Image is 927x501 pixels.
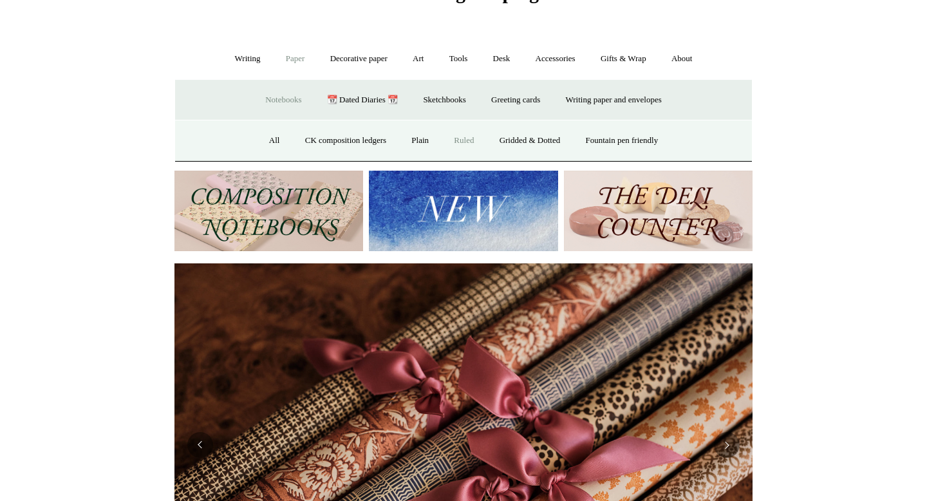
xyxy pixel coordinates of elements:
a: CK composition ledgers [294,124,398,158]
a: Ruled [442,124,485,158]
a: Sketchbooks [411,83,477,117]
a: Writing [223,42,272,76]
img: New.jpg__PID:f73bdf93-380a-4a35-bcfe-7823039498e1 [369,171,557,251]
a: 📆 Dated Diaries 📆 [315,83,409,117]
img: The Deli Counter [564,171,753,251]
a: Plain [400,124,440,158]
a: Notebooks [254,83,313,117]
button: Next [714,432,740,458]
a: Accessories [524,42,587,76]
a: Tools [438,42,480,76]
a: Fountain pen friendly [574,124,670,158]
a: Gifts & Wrap [589,42,658,76]
a: Decorative paper [319,42,399,76]
a: Paper [274,42,317,76]
a: Writing paper and envelopes [554,83,673,117]
a: All [257,124,292,158]
button: Previous [187,432,213,458]
a: About [660,42,704,76]
img: 202302 Composition ledgers.jpg__PID:69722ee6-fa44-49dd-a067-31375e5d54ec [174,171,363,251]
a: Gridded & Dotted [488,124,572,158]
a: Desk [482,42,522,76]
a: Greeting cards [480,83,552,117]
a: Art [401,42,435,76]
